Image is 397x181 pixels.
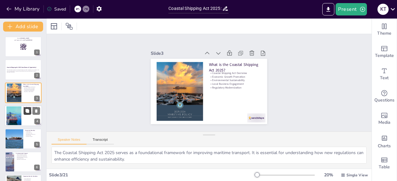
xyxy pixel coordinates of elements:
[25,130,40,131] p: Economic Benefits
[25,131,40,132] p: Job Creation
[20,38,29,39] strong: [DOMAIN_NAME]
[16,153,40,154] p: Environmental Impact
[34,73,40,78] div: 2
[16,158,40,159] p: Sustainable Trade
[372,41,397,63] div: Add ready made slides
[34,119,40,124] div: 4
[24,107,31,115] button: Duplicate Slide
[34,50,40,55] div: 1
[372,85,397,108] div: Get real-time input from your audience
[3,22,43,32] button: Add slide
[372,152,397,175] div: Add a table
[23,112,40,113] p: Local Industry Support
[16,154,40,156] p: Greener Shipping Practices
[25,132,40,134] p: Enhanced Trade
[23,114,40,115] p: Accessibility
[23,88,40,89] p: Economic Growth Promotion
[5,105,42,126] div: 4
[322,3,334,15] button: Export to PowerPoint
[16,155,40,157] p: Carbon Emission Reduction
[23,110,40,112] p: Cost Reduction
[5,4,42,14] button: My Library
[23,106,40,108] p: Key Objectives of the Act
[65,23,73,30] span: Position
[372,108,397,130] div: Add images, graphics, shapes or video
[25,134,40,135] p: Infrastructure Investment
[168,4,222,13] input: Insert title
[23,113,40,114] p: Eco-Friendly Practices
[378,143,391,149] span: Charts
[377,3,389,15] button: K T
[23,109,40,110] p: Shipping Efficiency
[377,4,389,15] div: K T
[346,173,368,178] span: Single View
[49,172,255,178] div: Slide 3 / 21
[158,87,210,96] p: Economic Growth Promotion
[221,103,270,114] div: Slide 3
[23,89,40,90] p: Environmental Sustainability
[51,147,367,164] textarea: The Coastal Shipping Act 2025 serves as a foundational framework for improving maritime transport...
[372,19,397,41] div: Change the overall theme
[49,21,59,31] div: Layout
[372,63,397,85] div: Add text boxes
[374,97,395,104] span: Questions
[157,80,209,89] p: Local Business Engagement
[378,119,390,126] span: Media
[5,129,42,149] div: 5
[23,84,40,87] p: What is the Coastal Shipping Act 2025?
[158,91,210,100] p: Coastal Shipping Act Overview
[34,165,40,170] div: 6
[158,93,211,109] p: What is the Coastal Shipping Act 2025?
[23,86,40,88] p: Coastal Shipping Act Overview
[377,30,391,37] span: Theme
[25,135,40,136] p: Market Access
[34,96,40,101] div: 3
[336,3,367,15] button: Present
[51,138,87,144] button: Speaker Notes
[23,176,40,178] p: Opportunities for Students
[87,138,114,144] button: Transcript
[33,107,40,115] button: Delete Slide
[7,37,40,39] p: Go to
[16,157,40,158] p: Marine Ecosystem Protection
[156,76,209,85] p: Regulatory Modernization
[7,39,40,41] p: and login with code
[23,180,40,181] p: Skill Development
[321,172,336,178] div: 20 %
[375,52,394,59] span: Template
[25,136,40,137] p: Economic Growth
[7,71,40,73] p: Generated with [URL]
[7,67,36,68] strong: Coastal Shipping Act 2025: New Waves of Opportunity!
[5,152,42,172] div: 6
[5,37,42,57] div: 1
[5,59,42,80] div: 2
[23,90,40,91] p: Local Business Engagement
[16,159,40,160] p: Biodiversity Maintenance
[7,69,40,71] p: This presentation explores the Coastal Shipping Act 2025, highlighting its significance and the n...
[23,179,40,180] p: Career Exploration
[157,84,209,93] p: Environmental Sustainability
[23,91,40,92] p: Regulatory Modernization
[47,6,66,12] div: Saved
[380,75,389,81] span: Text
[5,83,42,103] div: 3
[379,164,390,170] span: Table
[372,130,397,152] div: Add charts and graphs
[34,142,40,147] div: 5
